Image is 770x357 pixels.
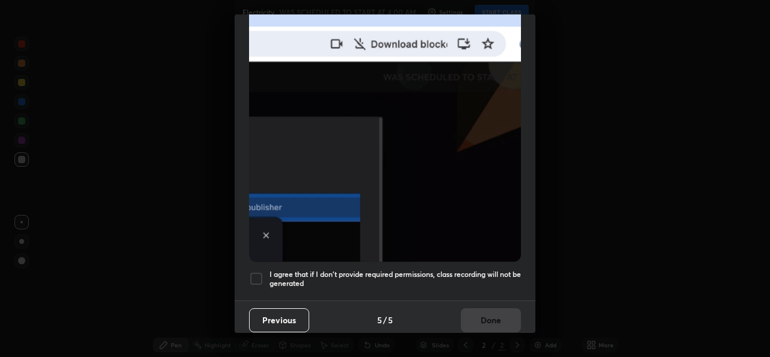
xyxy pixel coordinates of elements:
[383,314,387,326] h4: /
[269,270,521,288] h5: I agree that if I don't provide required permissions, class recording will not be generated
[388,314,393,326] h4: 5
[377,314,382,326] h4: 5
[249,308,309,332] button: Previous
